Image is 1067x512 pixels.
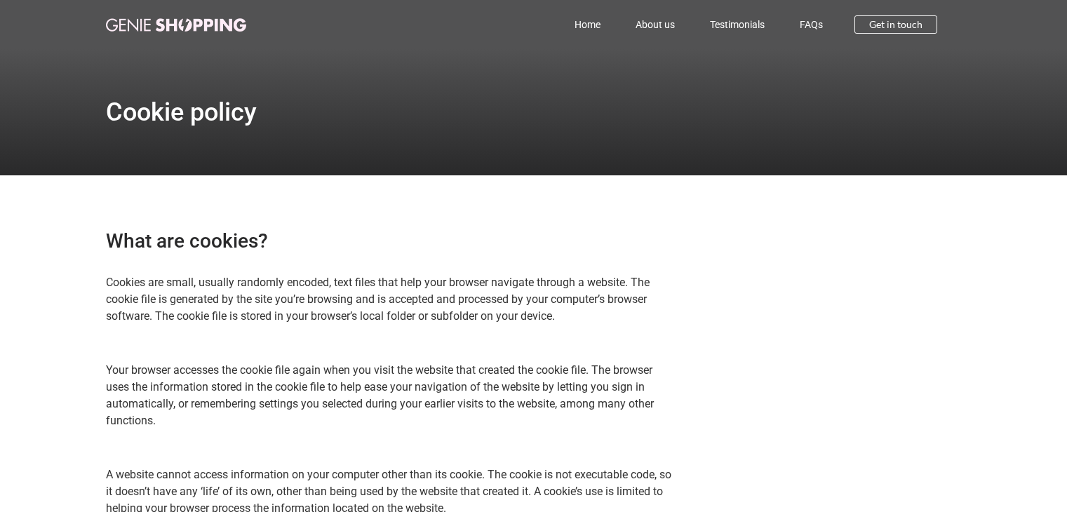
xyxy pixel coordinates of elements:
[692,8,782,41] a: Testimonials
[106,231,676,251] h2: What are cookies?
[782,8,840,41] a: FAQs
[106,276,650,323] span: Cookies are small, usually randomly encoded, text files that help your browser navigate through a...
[618,8,692,41] a: About us
[869,20,922,29] span: Get in touch
[106,100,962,125] h1: Cookie policy
[106,363,654,427] span: Your browser accesses the cookie file again when you visit the website that created the cookie fi...
[308,8,841,41] nav: Menu
[854,15,937,34] a: Get in touch
[557,8,618,41] a: Home
[106,18,246,32] img: genie-shopping-logo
